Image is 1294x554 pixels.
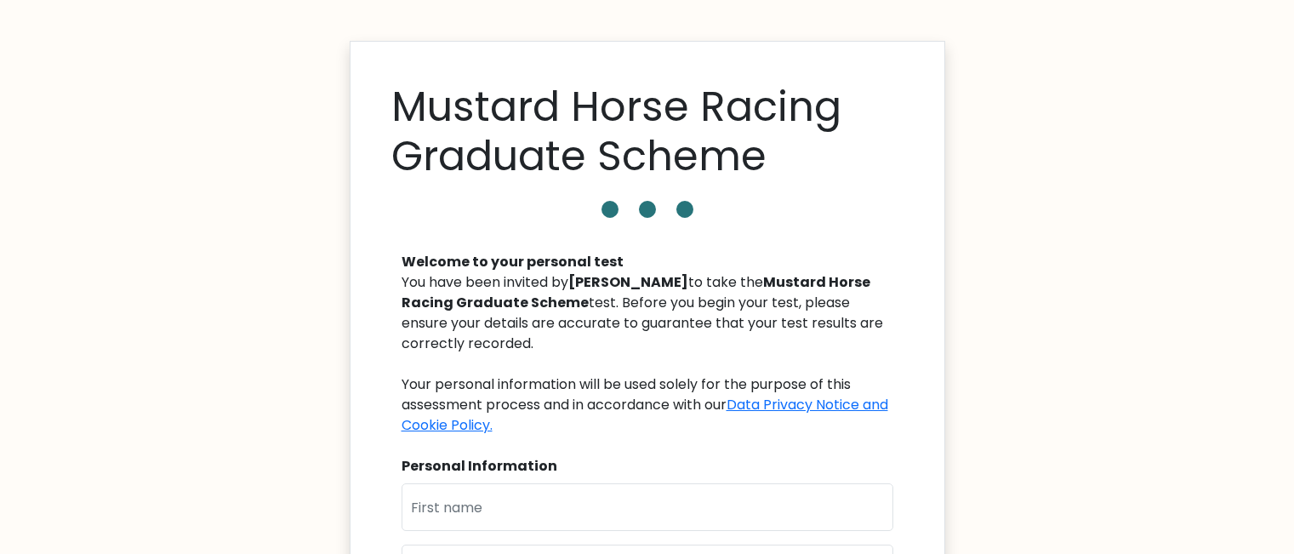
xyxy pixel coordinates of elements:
[391,83,904,180] h1: Mustard Horse Racing Graduate Scheme
[402,483,893,531] input: First name
[402,395,888,435] a: Data Privacy Notice and Cookie Policy.
[402,456,893,477] div: Personal Information
[568,272,688,292] b: [PERSON_NAME]
[402,252,893,272] div: Welcome to your personal test
[402,272,893,436] div: You have been invited by to take the test. Before you begin your test, please ensure your details...
[402,272,870,312] b: Mustard Horse Racing Graduate Scheme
